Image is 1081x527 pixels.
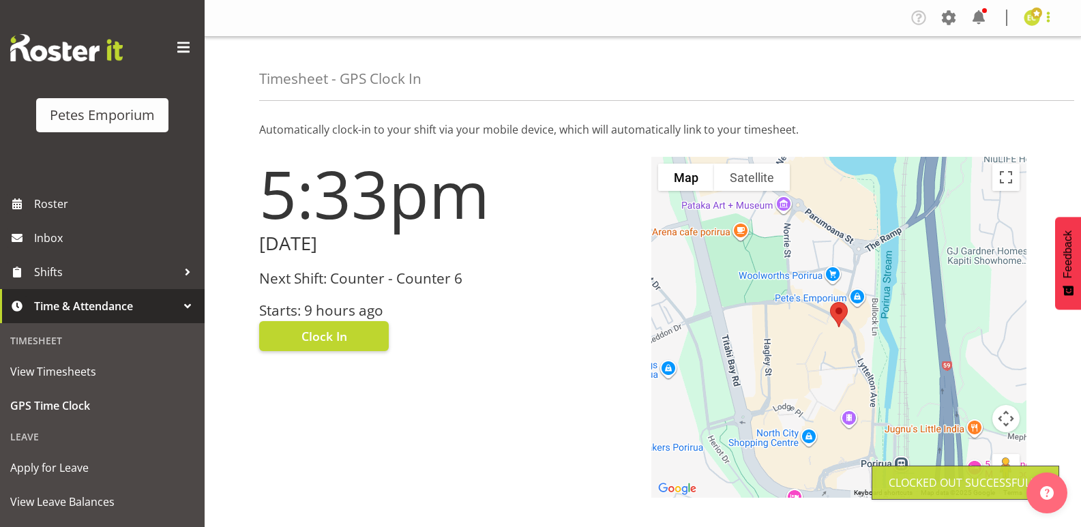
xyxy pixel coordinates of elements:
[10,34,123,61] img: Rosterit website logo
[259,271,635,286] h3: Next Shift: Counter - Counter 6
[259,157,635,230] h1: 5:33pm
[714,164,790,191] button: Show satellite imagery
[655,480,700,498] img: Google
[658,164,714,191] button: Show street map
[1040,486,1054,500] img: help-xxl-2.png
[259,321,389,351] button: Clock In
[10,492,194,512] span: View Leave Balances
[259,303,635,318] h3: Starts: 9 hours ago
[34,296,177,316] span: Time & Attendance
[992,405,1020,432] button: Map camera controls
[3,423,201,451] div: Leave
[1024,10,1040,26] img: emma-croft7499.jpg
[34,228,198,248] span: Inbox
[259,233,635,254] h2: [DATE]
[301,327,347,345] span: Clock In
[34,194,198,214] span: Roster
[3,327,201,355] div: Timesheet
[34,262,177,282] span: Shifts
[10,361,194,382] span: View Timesheets
[1055,217,1081,310] button: Feedback - Show survey
[3,389,201,423] a: GPS Time Clock
[854,488,913,498] button: Keyboard shortcuts
[3,355,201,389] a: View Timesheets
[50,105,155,125] div: Petes Emporium
[259,71,421,87] h4: Timesheet - GPS Clock In
[1062,230,1074,278] span: Feedback
[3,451,201,485] a: Apply for Leave
[10,395,194,416] span: GPS Time Clock
[10,457,194,478] span: Apply for Leave
[3,485,201,519] a: View Leave Balances
[992,454,1020,481] button: Drag Pegman onto the map to open Street View
[889,475,1042,491] div: Clocked out Successfully
[655,480,700,498] a: Open this area in Google Maps (opens a new window)
[259,121,1026,138] p: Automatically clock-in to your shift via your mobile device, which will automatically link to you...
[992,164,1020,191] button: Toggle fullscreen view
